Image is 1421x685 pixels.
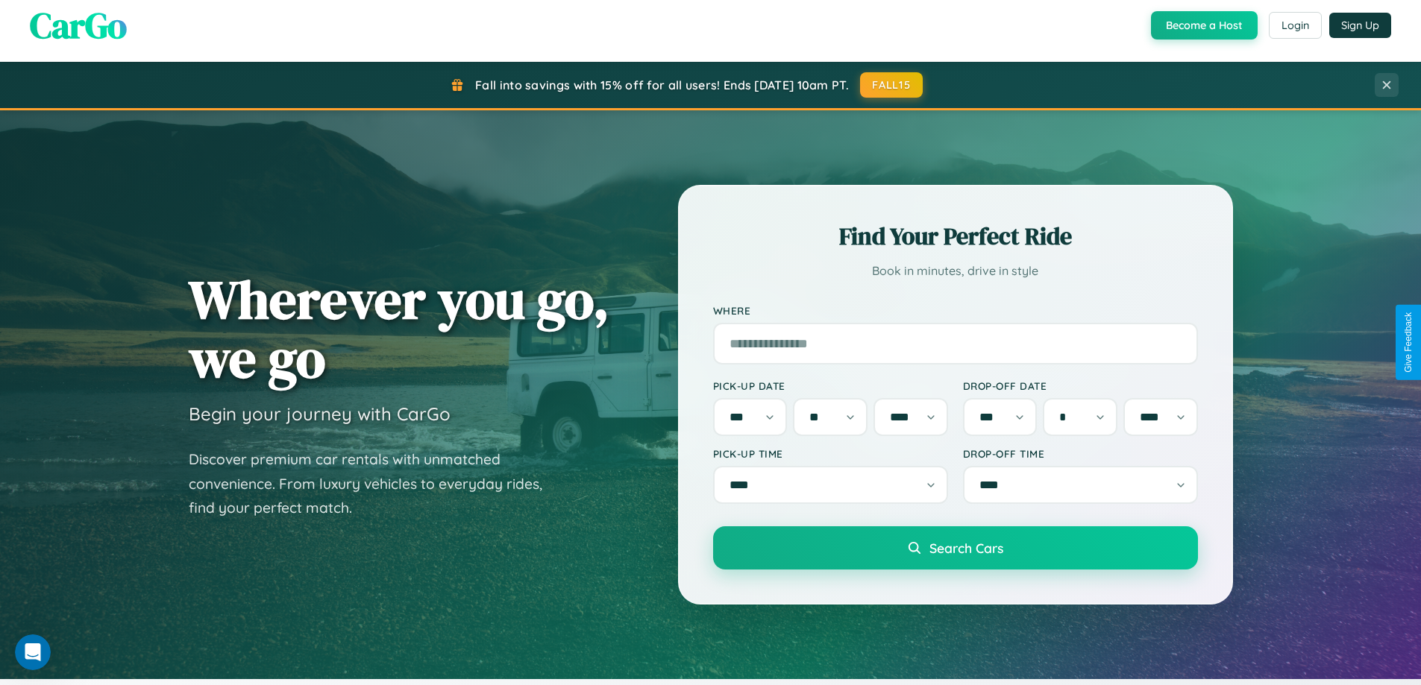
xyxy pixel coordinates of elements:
p: Discover premium car rentals with unmatched convenience. From luxury vehicles to everyday rides, ... [189,447,562,520]
button: FALL15 [860,72,923,98]
label: Drop-off Time [963,447,1198,460]
label: Where [713,304,1198,317]
button: Login [1269,12,1322,39]
iframe: Intercom live chat [15,634,51,670]
h3: Begin your journey with CarGo [189,403,451,425]
span: Fall into savings with 15% off for all users! Ends [DATE] 10am PT. [475,78,849,92]
span: Search Cars [929,540,1003,556]
div: Give Feedback [1403,312,1414,373]
button: Sign Up [1329,13,1391,38]
span: CarGo [30,1,127,50]
p: Book in minutes, drive in style [713,260,1198,282]
button: Become a Host [1151,11,1258,40]
label: Drop-off Date [963,379,1198,392]
label: Pick-up Date [713,379,948,392]
button: Search Cars [713,526,1198,569]
h2: Find Your Perfect Ride [713,220,1198,253]
label: Pick-up Time [713,447,948,460]
h1: Wherever you go, we go [189,270,609,388]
